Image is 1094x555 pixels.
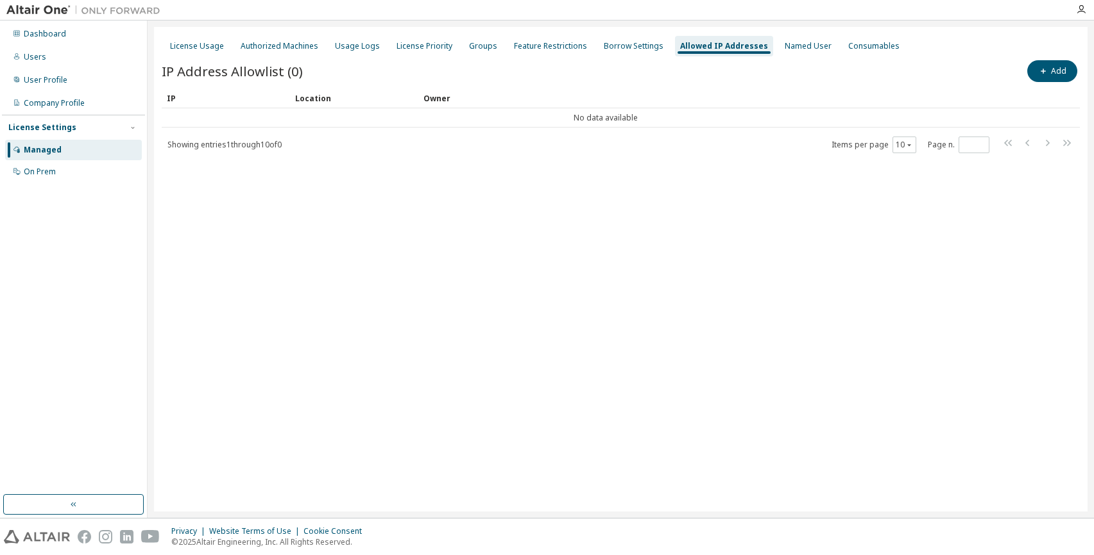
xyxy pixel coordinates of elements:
[8,122,76,133] div: License Settings
[303,526,370,536] div: Cookie Consent
[514,41,587,51] div: Feature Restrictions
[170,41,224,51] div: License Usage
[295,88,413,108] div: Location
[162,62,303,80] span: IP Address Allowlist (0)
[785,41,832,51] div: Named User
[141,530,160,543] img: youtube.svg
[209,526,303,536] div: Website Terms of Use
[167,88,285,108] div: IP
[928,137,989,153] span: Page n.
[1027,60,1077,82] button: Add
[78,530,91,543] img: facebook.svg
[6,4,167,17] img: Altair One
[848,41,900,51] div: Consumables
[99,530,112,543] img: instagram.svg
[171,526,209,536] div: Privacy
[24,29,66,39] div: Dashboard
[24,98,85,108] div: Company Profile
[680,41,768,51] div: Allowed IP Addresses
[604,41,663,51] div: Borrow Settings
[397,41,452,51] div: License Priority
[24,167,56,177] div: On Prem
[4,530,70,543] img: altair_logo.svg
[24,75,67,85] div: User Profile
[469,41,497,51] div: Groups
[24,145,62,155] div: Managed
[896,140,913,150] button: 10
[162,108,1049,128] td: No data available
[423,88,1044,108] div: Owner
[24,52,46,62] div: Users
[335,41,380,51] div: Usage Logs
[171,536,370,547] p: © 2025 Altair Engineering, Inc. All Rights Reserved.
[120,530,133,543] img: linkedin.svg
[167,139,282,150] span: Showing entries 1 through 10 of 0
[241,41,318,51] div: Authorized Machines
[832,137,916,153] span: Items per page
